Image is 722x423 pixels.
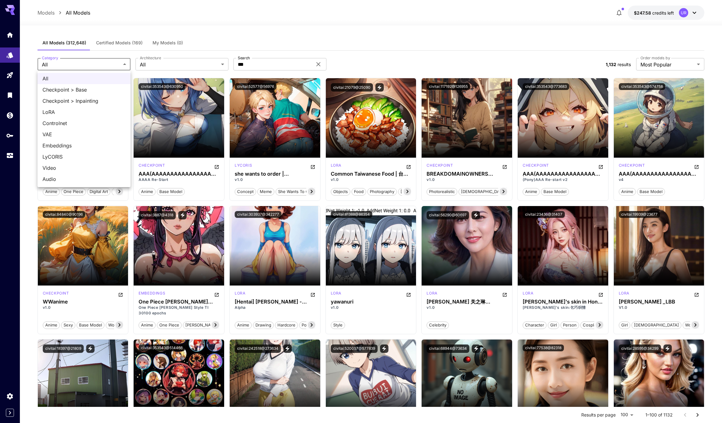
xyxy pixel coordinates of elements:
span: Embeddings [42,142,126,149]
span: Controlnet [42,119,126,127]
span: VAE [42,131,126,138]
span: Checkpoint > Inpainting [42,97,126,105]
span: All [42,75,126,82]
span: Video [42,164,126,172]
span: Audio [42,175,126,183]
span: LyCORIS [42,153,126,160]
span: Checkpoint > Base [42,86,126,93]
span: LoRA [42,108,126,116]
